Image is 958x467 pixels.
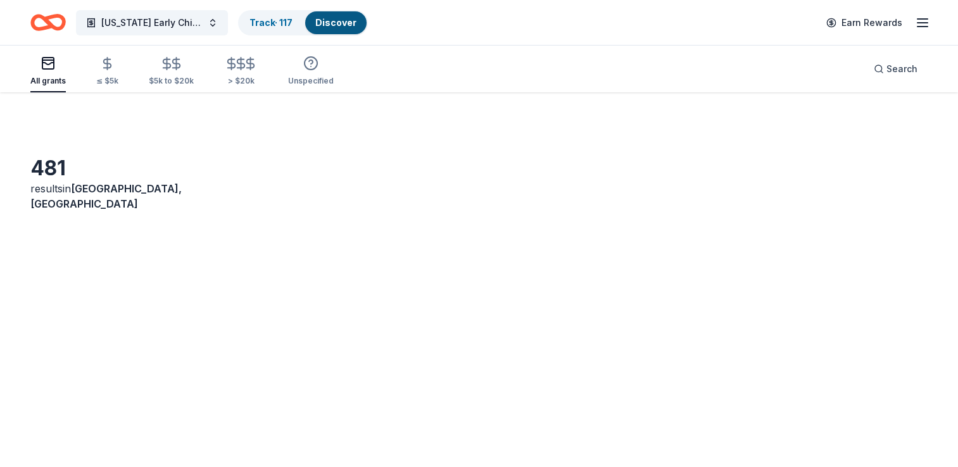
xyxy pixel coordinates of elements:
[30,182,182,210] span: [GEOGRAPHIC_DATA], [GEOGRAPHIC_DATA]
[288,76,334,86] div: Unspecified
[30,156,198,181] div: 481
[96,51,118,92] button: ≤ $5k
[819,11,910,34] a: Earn Rewards
[30,181,198,211] div: results
[76,10,228,35] button: [US_STATE] Early Childhood Education
[30,8,66,37] a: Home
[315,17,356,28] a: Discover
[30,51,66,92] button: All grants
[101,15,203,30] span: [US_STATE] Early Childhood Education
[224,76,258,86] div: > $20k
[288,51,334,92] button: Unspecified
[249,17,293,28] a: Track· 117
[149,51,194,92] button: $5k to $20k
[886,61,917,77] span: Search
[149,76,194,86] div: $5k to $20k
[238,10,368,35] button: Track· 117Discover
[96,76,118,86] div: ≤ $5k
[30,182,182,210] span: in
[30,76,66,86] div: All grants
[224,51,258,92] button: > $20k
[864,56,928,82] button: Search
